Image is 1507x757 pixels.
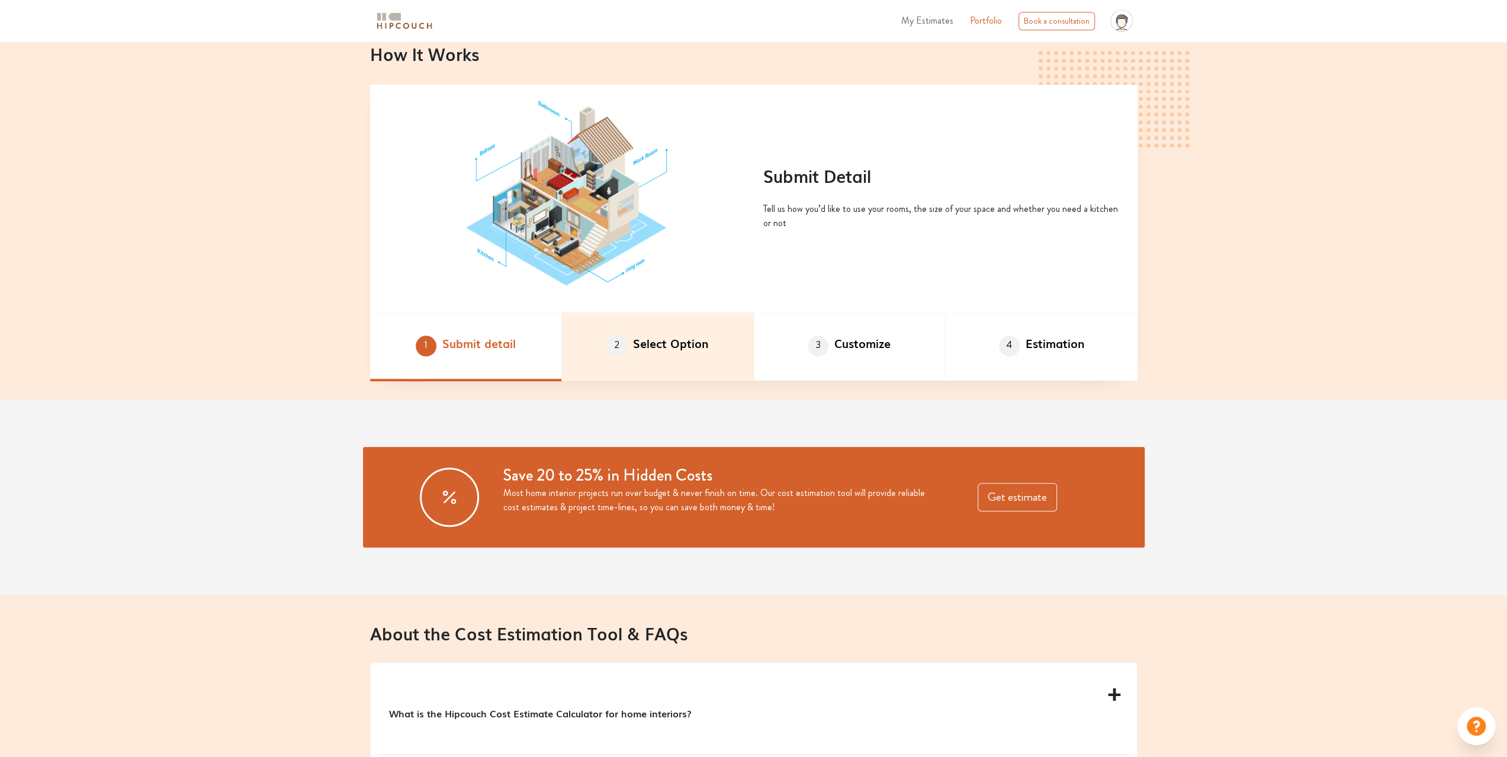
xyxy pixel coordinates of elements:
h3: About the Cost Estimation Tool & FAQs [370,623,1138,643]
h3: Save 20 to 25% in Hidden Costs [503,466,942,486]
span: 3 [808,336,828,356]
span: My Estimates [901,14,953,27]
div: Book a consultation [1018,12,1095,30]
p: What is the Hipcouch Cost Estimate Calculator for home interiors? [389,706,1114,720]
span: 4 [999,336,1020,356]
span: 1 [416,336,436,356]
img: logo-horizontal.svg [375,11,434,31]
li: Select Option [562,313,754,381]
a: Portfolio [970,14,1002,28]
span: 2 [606,336,627,356]
li: Estimation [946,313,1138,381]
span: logo-horizontal.svg [375,8,434,34]
h2: How It Works [370,44,1138,64]
button: Get estimate [978,483,1057,511]
p: Most home interior projects run over budget & never finish on time. Our cost estimation tool will... [503,486,942,514]
li: Customize [754,313,946,381]
li: Submit detail [370,313,562,381]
